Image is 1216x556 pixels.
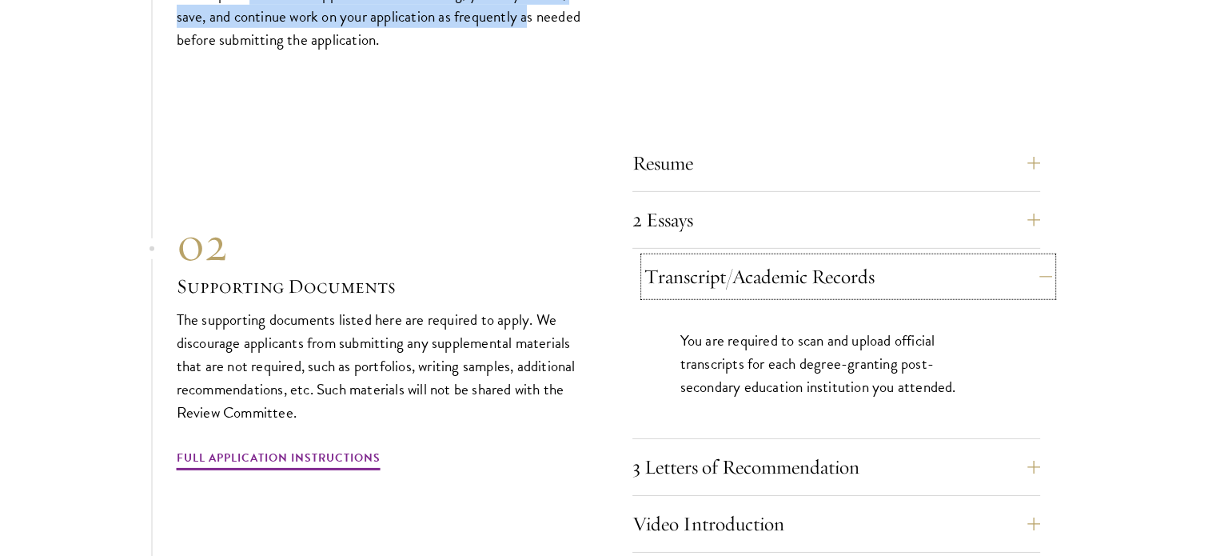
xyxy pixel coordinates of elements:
h3: Supporting Documents [177,273,584,300]
p: You are required to scan and upload official transcripts for each degree-granting post-secondary ... [680,329,992,398]
button: Resume [632,144,1040,182]
button: 2 Essays [632,201,1040,239]
p: The supporting documents listed here are required to apply. We discourage applicants from submitt... [177,308,584,424]
button: Transcript/Academic Records [644,258,1052,296]
button: 3 Letters of Recommendation [632,448,1040,486]
button: Video Introduction [632,505,1040,543]
div: 02 [177,215,584,273]
a: Full Application Instructions [177,448,381,473]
